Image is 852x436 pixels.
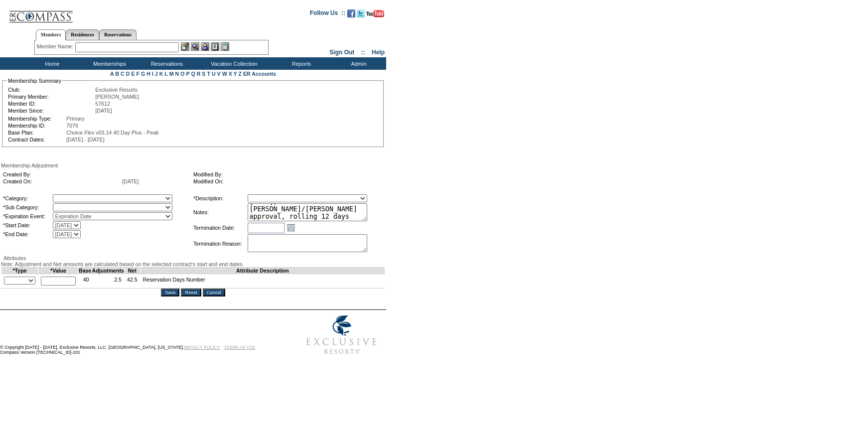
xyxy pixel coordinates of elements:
[22,57,80,70] td: Home
[193,222,247,233] td: Termination Date:
[175,71,179,77] a: N
[197,71,201,77] a: R
[155,71,158,77] a: J
[8,108,94,114] td: Member Since:
[8,116,65,122] td: Membership Type:
[193,178,380,184] td: Modified On:
[36,29,66,40] a: Members
[1,261,385,267] div: Note: Adjustment and Net amounts are calculated based on the selected contract's start and end da...
[95,101,110,107] span: 57612
[115,71,119,77] a: B
[207,71,210,77] a: T
[1,255,385,261] div: Attributes
[193,194,247,202] td: *Description:
[3,212,52,220] td: *Expiration Event:
[95,94,139,100] span: [PERSON_NAME]
[8,123,65,129] td: Membership ID:
[92,274,125,289] td: 2.5
[66,130,158,136] span: Choice Flex v03.14 40 Day Plus - Peak
[310,8,345,20] td: Follow Us ::
[121,71,125,77] a: C
[79,274,92,289] td: 40
[181,42,189,51] img: b_edit.gif
[272,57,329,70] td: Reports
[137,57,194,70] td: Reservations
[8,2,73,23] img: Compass Home
[66,123,78,129] span: 7079
[372,49,385,56] a: Help
[234,71,237,77] a: Y
[357,12,365,18] a: Follow us on Twitter
[243,71,276,77] a: ER Accounts
[193,234,247,253] td: Termination Reason:
[38,268,79,274] td: *Value
[3,194,52,202] td: *Category:
[357,9,365,17] img: Follow us on Twitter
[285,222,296,233] a: Open the calendar popup.
[201,42,209,51] img: Impersonate
[3,178,121,184] td: Created On:
[329,49,354,56] a: Sign Out
[193,171,380,177] td: Modified By:
[66,137,105,143] span: [DATE] - [DATE]
[66,29,99,40] a: Residences
[8,130,65,136] td: Base Plan:
[222,71,227,77] a: W
[180,71,184,77] a: O
[92,268,125,274] td: Adjustments
[159,71,163,77] a: K
[146,71,150,77] a: H
[297,310,386,360] img: Exclusive Resorts
[95,87,138,93] span: Exclusive Resorts
[80,57,137,70] td: Memberships
[347,12,355,18] a: Become our fan on Facebook
[181,289,201,296] input: Reset
[164,71,167,77] a: L
[8,87,94,93] td: Club:
[329,57,386,70] td: Admin
[238,71,242,77] a: Z
[8,94,94,100] td: Primary Member:
[99,29,137,40] a: Reservations
[212,71,216,77] a: U
[125,268,141,274] td: Net
[224,345,256,350] a: TERMS OF USE
[152,71,153,77] a: I
[3,230,52,238] td: *End Date:
[3,221,52,229] td: *Start Date:
[184,345,220,350] a: PRIVACY POLICY
[95,108,112,114] span: [DATE]
[229,71,232,77] a: X
[3,171,121,177] td: Created By:
[3,203,52,211] td: *Sub Category:
[203,289,225,296] input: Cancel
[211,42,219,51] img: Reservations
[217,71,221,77] a: V
[131,71,135,77] a: E
[37,42,75,51] div: Member Name:
[140,268,385,274] td: Attribute Description
[79,268,92,274] td: Base
[1,162,385,168] div: Membership Adjustment
[8,101,94,107] td: Member ID:
[140,274,385,289] td: Reservation Days Number
[66,116,85,122] span: Primary
[8,137,65,143] td: Contract Dates:
[141,71,145,77] a: G
[161,289,179,296] input: Save
[126,71,130,77] a: D
[191,71,195,77] a: Q
[7,78,62,84] legend: Membership Summary
[125,274,141,289] td: 42.5
[169,71,174,77] a: M
[221,42,229,51] img: b_calculator.gif
[366,12,384,18] a: Subscribe to our YouTube Channel
[186,71,190,77] a: P
[347,9,355,17] img: Become our fan on Facebook
[202,71,205,77] a: S
[194,57,272,70] td: Vacation Collection
[136,71,140,77] a: F
[122,178,139,184] span: [DATE]
[191,42,199,51] img: View
[193,203,247,221] td: Notes:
